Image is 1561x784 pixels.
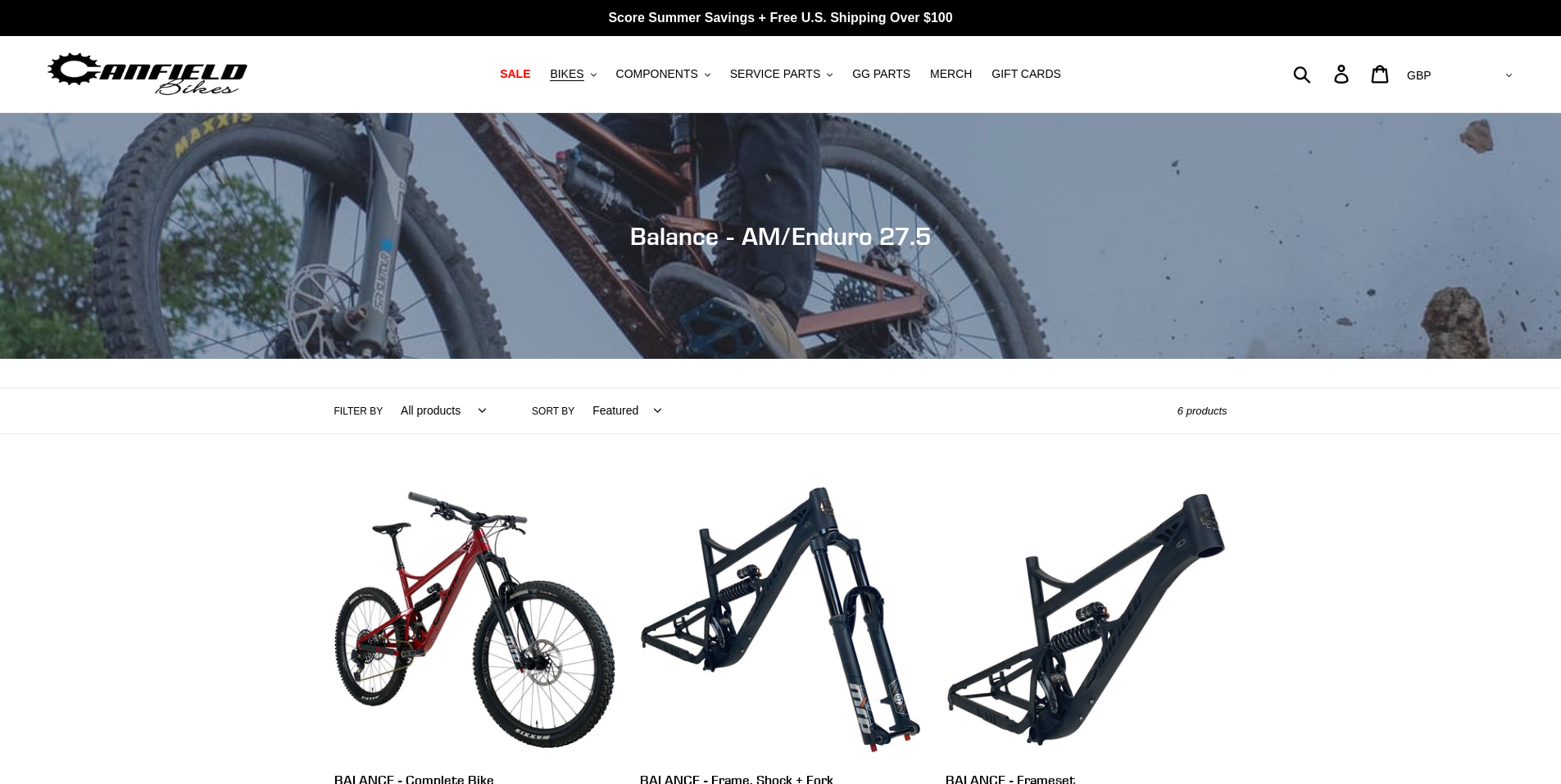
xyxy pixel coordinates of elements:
span: GIFT CARDS [992,67,1061,81]
span: GG PARTS [852,67,910,81]
button: BIKES [542,63,604,85]
button: SERVICE PARTS [722,63,841,85]
a: GIFT CARDS [983,63,1069,85]
label: Filter by [334,404,383,419]
a: SALE [492,63,538,85]
span: Balance - AM/Enduro 27.5 [630,221,931,251]
a: MERCH [922,63,980,85]
span: COMPONENTS [616,67,698,81]
img: Canfield Bikes [45,48,250,100]
button: COMPONENTS [608,63,719,85]
span: MERCH [930,67,972,81]
span: 6 products [1178,405,1227,417]
input: Search [1302,56,1344,92]
span: BIKES [550,67,583,81]
span: SALE [500,67,530,81]
a: GG PARTS [844,63,919,85]
label: Sort by [532,404,574,419]
span: SERVICE PARTS [730,67,820,81]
